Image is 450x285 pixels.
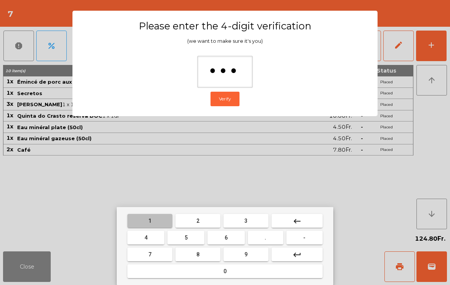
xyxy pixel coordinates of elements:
span: (we want to make sure it's you) [187,38,263,44]
span: 4 [145,235,148,241]
span: 5 [185,235,188,241]
span: 6 [225,235,228,241]
span: 9 [244,251,247,257]
button: 0 [127,264,323,278]
button: - [286,231,323,245]
button: 7 [127,248,172,261]
button: 3 [223,214,268,228]
span: . [265,235,266,241]
button: . [248,231,283,245]
span: 1 [148,218,151,224]
button: 8 [175,248,220,261]
button: 9 [223,248,268,261]
button: Verify [211,92,239,106]
span: 3 [244,218,247,224]
button: 5 [167,231,204,245]
button: 4 [127,231,164,245]
span: 2 [196,218,199,224]
span: 8 [196,251,199,257]
mat-icon: keyboard_return [292,250,302,259]
span: - [303,235,305,241]
button: 1 [127,214,172,228]
span: 7 [148,251,151,257]
button: 6 [207,231,244,245]
h3: Please enter the 4-digit verification [87,20,363,32]
mat-icon: keyboard_backspace [292,217,302,226]
span: 0 [223,268,227,274]
button: 2 [175,214,220,228]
